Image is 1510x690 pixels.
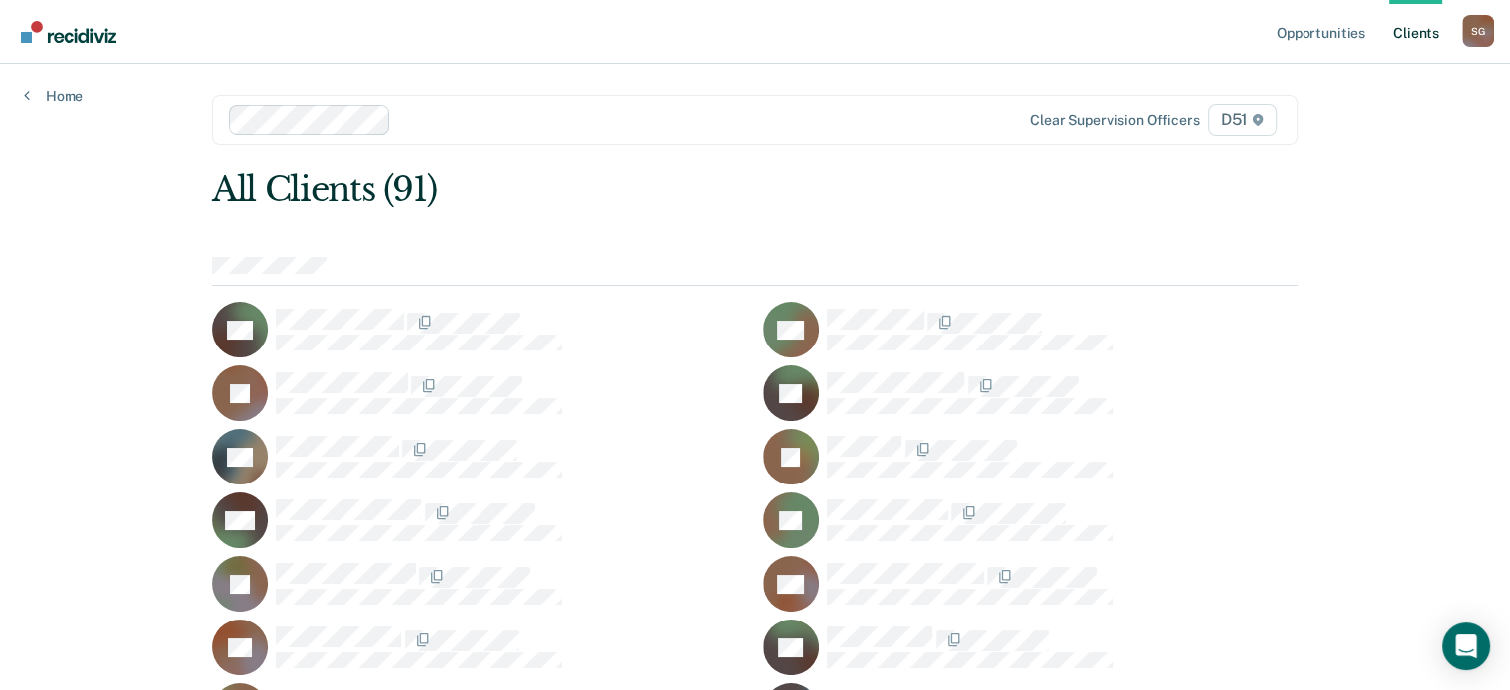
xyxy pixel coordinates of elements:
div: All Clients (91) [212,169,1080,209]
img: Recidiviz [21,21,116,43]
div: Open Intercom Messenger [1442,622,1490,670]
button: Profile dropdown button [1462,15,1494,47]
span: D51 [1208,104,1277,136]
div: S G [1462,15,1494,47]
div: Clear supervision officers [1030,112,1199,129]
a: Home [24,87,83,105]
